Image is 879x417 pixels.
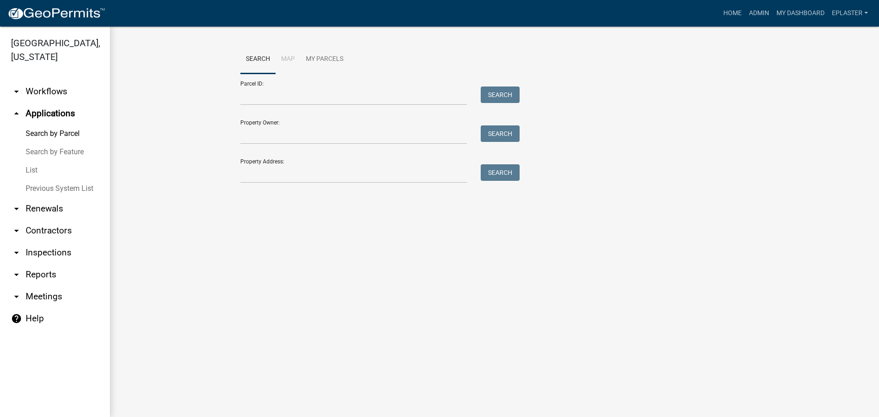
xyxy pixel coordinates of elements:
[11,225,22,236] i: arrow_drop_down
[11,203,22,214] i: arrow_drop_down
[11,291,22,302] i: arrow_drop_down
[11,269,22,280] i: arrow_drop_down
[11,247,22,258] i: arrow_drop_down
[481,125,520,142] button: Search
[11,108,22,119] i: arrow_drop_up
[481,164,520,181] button: Search
[11,86,22,97] i: arrow_drop_down
[300,45,349,74] a: My Parcels
[481,87,520,103] button: Search
[720,5,745,22] a: Home
[773,5,828,22] a: My Dashboard
[745,5,773,22] a: Admin
[240,45,276,74] a: Search
[828,5,872,22] a: eplaster
[11,313,22,324] i: help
